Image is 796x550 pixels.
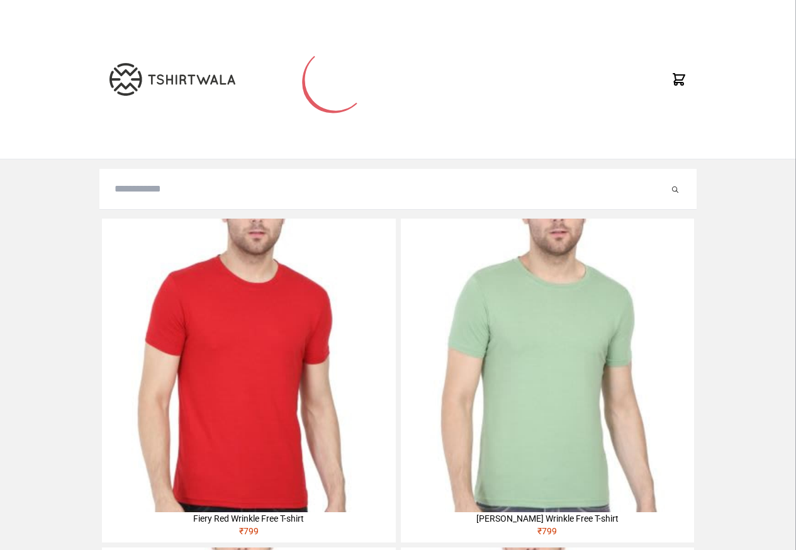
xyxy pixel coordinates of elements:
div: ₹ 799 [401,525,694,542]
a: Fiery Red Wrinkle Free T-shirt₹799 [102,219,395,542]
img: TW-LOGO-400-104.png [109,63,235,96]
div: [PERSON_NAME] Wrinkle Free T-shirt [401,512,694,525]
img: 4M6A2211-320x320.jpg [401,219,694,512]
button: Submit your search query. [669,181,681,197]
div: ₹ 799 [102,525,395,542]
a: [PERSON_NAME] Wrinkle Free T-shirt₹799 [401,219,694,542]
div: Fiery Red Wrinkle Free T-shirt [102,512,395,525]
img: 4M6A2225-320x320.jpg [102,219,395,512]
